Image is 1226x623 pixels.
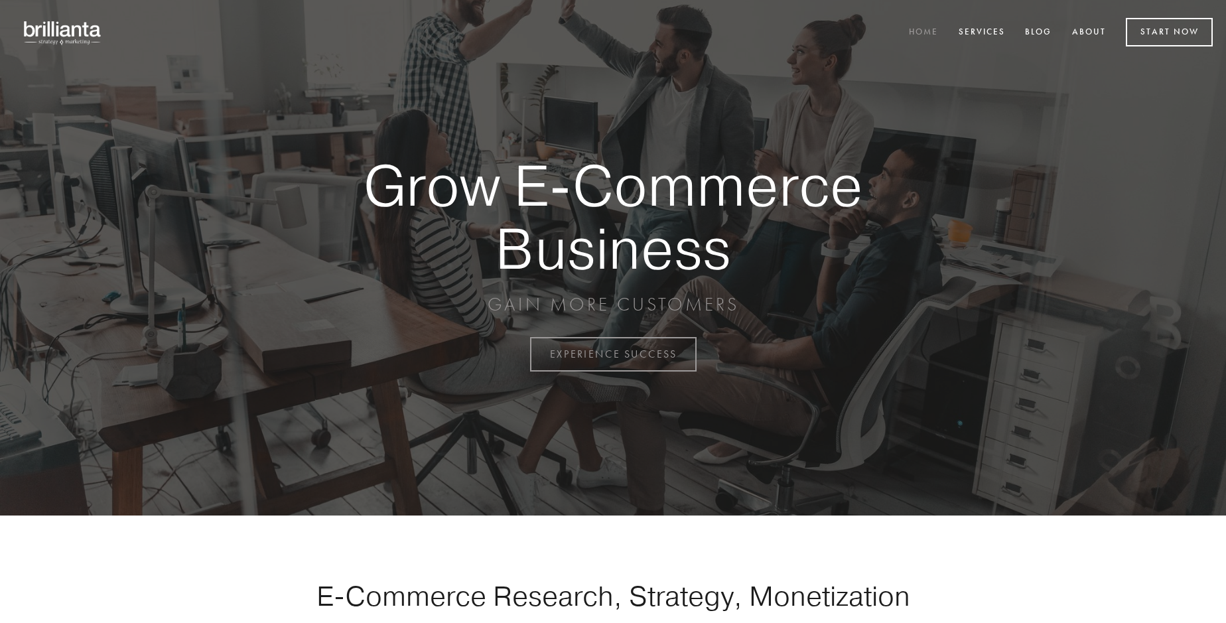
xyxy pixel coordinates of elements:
a: Blog [1016,22,1060,44]
a: Start Now [1126,18,1213,46]
a: EXPERIENCE SUCCESS [530,337,697,372]
strong: Grow E-Commerce Business [317,154,909,279]
p: GAIN MORE CUSTOMERS [317,293,909,316]
h1: E-Commerce Research, Strategy, Monetization [275,579,951,612]
a: About [1063,22,1115,44]
a: Services [950,22,1014,44]
a: Home [900,22,947,44]
img: brillianta - research, strategy, marketing [13,13,113,52]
